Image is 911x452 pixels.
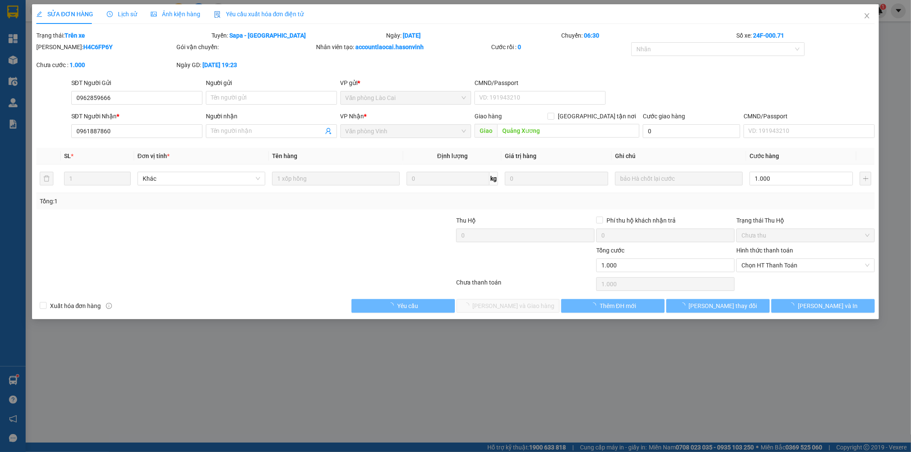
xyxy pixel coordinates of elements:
span: VP Nhận [340,113,364,120]
button: [PERSON_NAME] thay đổi [666,299,770,313]
span: loading [590,302,600,308]
div: Trạng thái: [35,31,211,40]
span: [GEOGRAPHIC_DATA] tận nơi [554,112,639,121]
b: 24F-000.71 [753,32,784,39]
b: 0 [518,44,521,50]
div: CMND/Passport [475,78,606,88]
span: info-circle [106,303,112,309]
div: Nhân viên tạo: [316,42,490,52]
label: Cước giao hàng [643,113,685,120]
div: Ngày: [386,31,561,40]
span: Yêu cầu [397,301,418,311]
span: Thêm ĐH mới [600,301,636,311]
span: Phí thu hộ khách nhận trả [603,216,679,225]
button: Yêu cầu [352,299,455,313]
div: Người gửi [206,78,337,88]
span: Yêu cầu xuất hóa đơn điện tử [214,11,304,18]
span: Lịch sử [107,11,137,18]
span: kg [489,172,498,185]
div: Cước rồi : [491,42,630,52]
span: loading [788,302,798,308]
div: Trạng thái Thu Hộ [736,216,875,225]
span: SỬA ĐƠN HÀNG [36,11,93,18]
label: Hình thức thanh toán [736,247,793,254]
span: Xuất hóa đơn hàng [47,301,105,311]
b: Sapa - [GEOGRAPHIC_DATA] [230,32,306,39]
input: 0 [505,172,608,185]
input: Cước giao hàng [643,124,740,138]
span: Tên hàng [272,153,297,159]
div: SĐT Người Gửi [71,78,202,88]
span: picture [151,11,157,17]
div: Ngày GD: [176,60,315,70]
span: Cước hàng [750,153,779,159]
button: plus [860,172,871,185]
span: close [864,12,870,19]
b: 1.000 [70,62,85,68]
span: Văn phòng Lào Cai [346,91,466,104]
span: Giao [475,124,497,138]
button: Close [855,4,879,28]
div: Chưa thanh toán [456,278,596,293]
button: delete [40,172,53,185]
span: loading [388,302,397,308]
button: [PERSON_NAME] và In [771,299,875,313]
div: Chuyến: [560,31,735,40]
span: SL [64,153,71,159]
div: Tuyến: [211,31,386,40]
span: Thu Hộ [456,217,476,224]
span: Ảnh kiện hàng [151,11,200,18]
button: [PERSON_NAME] và Giao hàng [457,299,560,313]
b: accountlaocai.hasonvinh [356,44,424,50]
span: Đơn vị tính [138,153,170,159]
span: clock-circle [107,11,113,17]
b: Trên xe [64,32,85,39]
div: SĐT Người Nhận [71,112,202,121]
span: Khác [143,172,260,185]
span: Chọn HT Thanh Toán [741,259,870,272]
span: Giá trị hàng [505,153,536,159]
span: Văn phòng Vinh [346,125,466,138]
div: CMND/Passport [744,112,875,121]
th: Ghi chú [612,148,746,164]
button: Thêm ĐH mới [561,299,665,313]
span: Định lượng [437,153,468,159]
div: [PERSON_NAME]: [36,42,175,52]
div: VP gửi [340,78,472,88]
div: Chưa cước : [36,60,175,70]
img: icon [214,11,221,18]
div: Tổng: 1 [40,197,352,206]
input: Dọc đường [497,124,639,138]
span: [PERSON_NAME] và In [798,301,858,311]
span: Chưa thu [741,229,870,242]
b: H4C6FP6Y [83,44,113,50]
div: Số xe: [735,31,876,40]
div: Gói vận chuyển: [176,42,315,52]
b: 06:30 [584,32,599,39]
b: [DATE] 19:23 [202,62,237,68]
input: VD: Bàn, Ghế [272,172,400,185]
span: Giao hàng [475,113,502,120]
span: [PERSON_NAME] thay đổi [689,301,757,311]
span: edit [36,11,42,17]
span: user-add [325,128,332,135]
span: Tổng cước [596,247,624,254]
input: Ghi Chú [615,172,743,185]
div: Người nhận [206,112,337,121]
span: loading [680,302,689,308]
b: [DATE] [403,32,421,39]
